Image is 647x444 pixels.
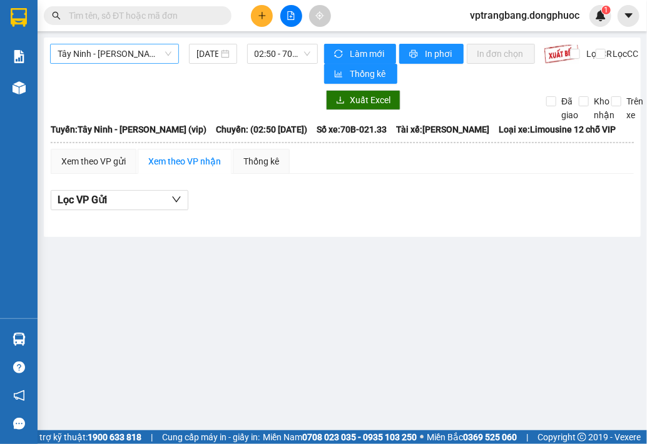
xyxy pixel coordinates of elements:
img: warehouse-icon [13,333,26,346]
span: Tài xế: [PERSON_NAME] [396,123,489,136]
span: aim [315,11,324,20]
img: logo-vxr [11,8,27,27]
span: down [171,194,181,204]
span: Lọc CR [582,47,614,61]
span: sync [334,49,345,59]
span: printer [409,49,420,59]
button: plus [251,5,273,27]
span: Tây Ninh - Hồ Chí Minh (vip) [58,44,171,63]
span: Hỗ trợ kỹ thuật: [26,430,141,444]
span: notification [13,390,25,401]
span: plus [258,11,267,20]
b: Tuyến: Tây Ninh - [PERSON_NAME] (vip) [51,124,206,134]
button: syncLàm mới [324,44,396,64]
span: vptrangbang.dongphuoc [460,8,589,23]
button: In đơn chọn [467,44,535,64]
span: Loại xe: Limousine 12 chỗ VIP [499,123,616,136]
span: copyright [578,433,586,441]
span: Chuyến: (02:50 [DATE]) [216,123,307,136]
input: Tìm tên, số ĐT hoặc mã đơn [69,9,217,23]
span: Lọc CC [608,47,640,61]
span: | [151,430,153,444]
div: Xem theo VP nhận [148,154,221,168]
button: downloadXuất Excel [326,90,400,110]
span: search [52,11,61,20]
button: aim [309,5,331,27]
span: question-circle [13,361,25,373]
span: message [13,418,25,430]
span: | [526,430,528,444]
span: Đã giao [556,94,583,122]
span: Cung cấp máy in - giấy in: [162,430,260,444]
span: ⚪️ [420,435,424,440]
input: 11/09/2025 [196,47,218,61]
img: solution-icon [13,50,26,63]
button: caret-down [618,5,639,27]
strong: 0708 023 035 - 0935 103 250 [302,432,417,442]
button: file-add [280,5,302,27]
span: file-add [287,11,295,20]
span: Thống kê [350,67,387,81]
span: Số xe: 70B-021.33 [317,123,387,136]
img: warehouse-icon [13,81,26,94]
sup: 1 [602,6,611,14]
div: Xem theo VP gửi [61,154,126,168]
span: Làm mới [350,47,386,61]
span: Lọc VP Gửi [58,192,107,208]
div: Thống kê [243,154,279,168]
span: caret-down [623,10,634,21]
button: bar-chartThống kê [324,64,397,84]
span: bar-chart [334,69,345,79]
span: Miền Nam [263,430,417,444]
span: Miền Bắc [427,430,517,444]
strong: 1900 633 818 [88,432,141,442]
span: 02:50 - 70B-021.33 [255,44,311,63]
span: 1 [604,6,608,14]
img: 9k= [544,44,579,64]
img: icon-new-feature [595,10,606,21]
strong: 0369 525 060 [463,432,517,442]
button: printerIn phơi [399,44,464,64]
span: Kho nhận [589,94,619,122]
button: Lọc VP Gửi [51,190,188,210]
span: In phơi [425,47,454,61]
